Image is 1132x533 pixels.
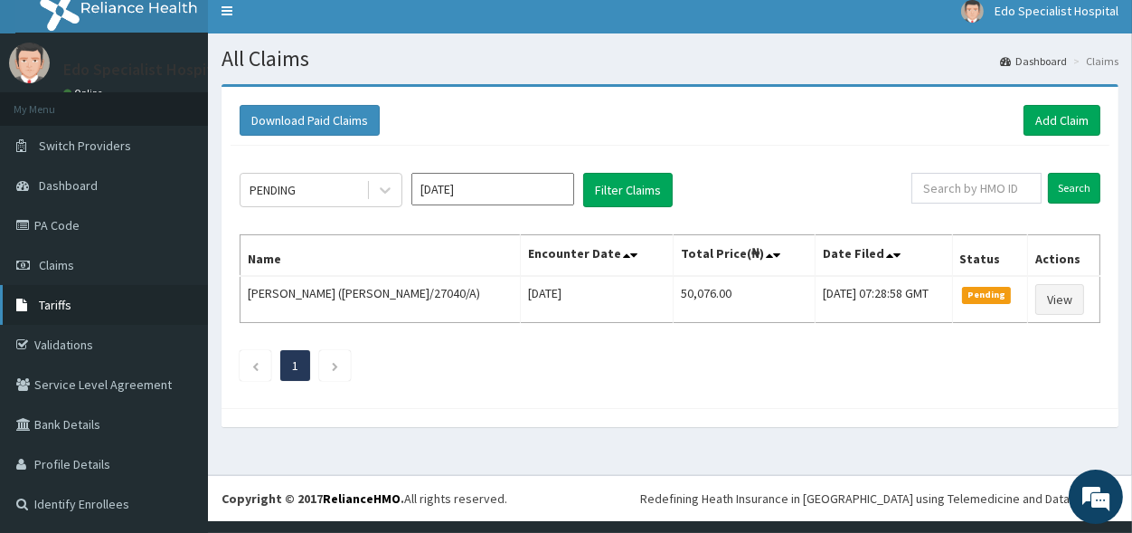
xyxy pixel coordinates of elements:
button: Filter Claims [583,173,673,207]
th: Name [241,235,521,277]
div: PENDING [250,181,296,199]
span: Switch Providers [39,138,131,154]
td: 50,076.00 [674,276,816,323]
a: Add Claim [1024,105,1100,136]
a: View [1035,284,1084,315]
span: Edo Specialist Hospital [995,3,1118,19]
img: User Image [9,43,50,83]
th: Date Filed [816,235,952,277]
a: Page 1 is your current page [292,357,298,374]
a: RelianceHMO [323,490,401,507]
footer: All rights reserved. [208,475,1132,521]
input: Select Month and Year [411,173,574,205]
th: Encounter Date [520,235,673,277]
a: Next page [331,357,339,374]
input: Search [1048,173,1100,204]
th: Actions [1027,235,1099,277]
a: Dashboard [1000,53,1067,69]
span: We're online! [105,155,250,338]
strong: Copyright © 2017 . [222,490,404,507]
div: Chat with us now [94,101,304,125]
textarea: Type your message and hit 'Enter' [9,347,344,411]
a: Previous page [251,357,259,374]
button: Download Paid Claims [240,105,380,136]
th: Status [952,235,1027,277]
a: Online [63,87,107,100]
p: Edo Specialist Hospital [63,62,226,78]
span: Tariffs [39,297,71,313]
div: Redefining Heath Insurance in [GEOGRAPHIC_DATA] using Telemedicine and Data Science! [640,490,1118,508]
input: Search by HMO ID [911,173,1042,204]
div: Minimize live chat window [297,9,340,52]
td: [PERSON_NAME] ([PERSON_NAME]/27040/A) [241,276,521,323]
span: Pending [962,287,1012,303]
li: Claims [1069,53,1118,69]
td: [DATE] 07:28:58 GMT [816,276,952,323]
img: d_794563401_company_1708531726252_794563401 [33,90,73,136]
td: [DATE] [520,276,673,323]
span: Claims [39,257,74,273]
th: Total Price(₦) [674,235,816,277]
span: Dashboard [39,177,98,194]
h1: All Claims [222,47,1118,71]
